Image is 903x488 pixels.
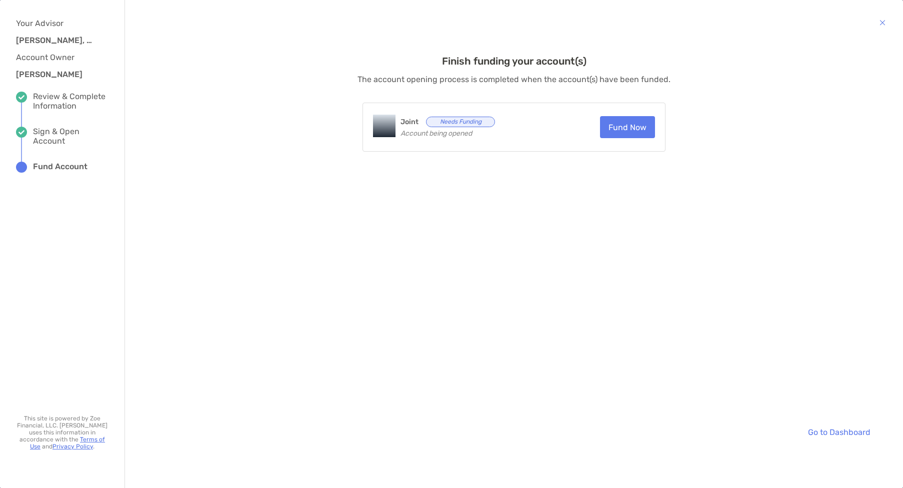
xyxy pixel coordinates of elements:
p: Account being opened [400,127,595,140]
button: Fund Now [600,116,655,138]
img: white check [18,130,24,135]
a: Go to Dashboard [800,421,878,443]
div: Fund Account [33,162,87,173]
img: white check [18,95,24,100]
h4: Your Advisor [16,19,101,28]
img: button icon [879,17,885,29]
h4: Account Owner [16,53,101,62]
a: Privacy Policy [52,443,93,450]
div: Sign & Open Account [33,127,108,146]
h4: Joint [400,117,595,127]
h3: [PERSON_NAME] [16,70,96,79]
img: option icon [373,115,395,137]
i: Needs Funding [426,117,495,127]
h3: [PERSON_NAME], CPA CFP [16,36,96,45]
p: The account opening process is completed when the account(s) have been funded. [357,73,670,86]
div: Review & Complete Information [33,92,108,111]
h4: Finish funding your account(s) [357,55,670,67]
p: This site is powered by Zoe Financial, LLC. [PERSON_NAME] uses this information in accordance wit... [16,415,108,450]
